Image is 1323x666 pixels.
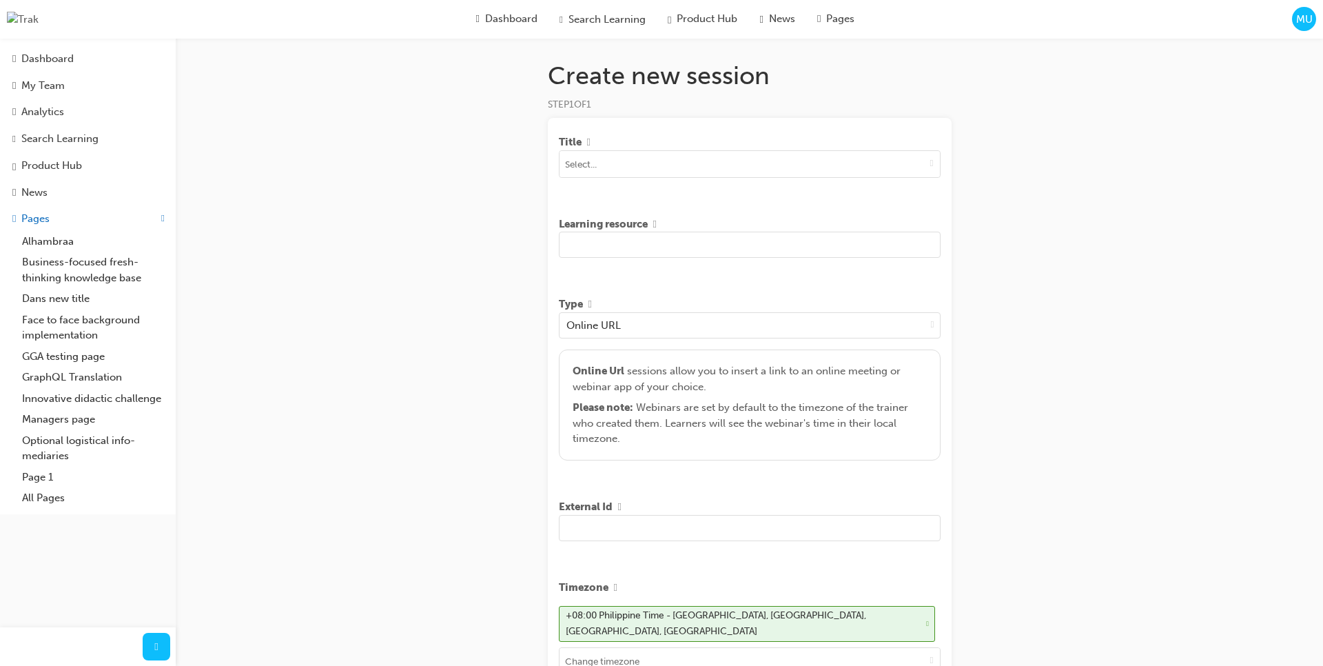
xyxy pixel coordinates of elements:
div: Product Hub [21,158,82,174]
span: people-icon [12,79,16,92]
span: pages-icon [817,11,821,27]
img: Trak [7,12,39,28]
span: down-icon [930,654,934,666]
span: search-icon [560,11,563,28]
button: Pages [6,207,170,231]
span: External Id [559,499,613,515]
button: Show info [582,134,596,150]
div: Pages [21,211,50,227]
a: Business-focused fresh-thinking knowledge base [17,252,170,288]
span: info-icon [653,218,657,230]
button: toggle menu [924,151,940,177]
a: GGA testing page [17,346,170,367]
a: Innovative didactic challenge [17,388,170,410]
div: Online URL [566,317,621,333]
span: down-icon [931,317,934,333]
button: Show info [608,580,623,596]
a: Dashboard [6,47,170,71]
span: news-icon [759,11,763,27]
button: DashboardMy TeamAnalyticsSearch LearningProduct HubNews [6,44,170,207]
span: MU [1296,12,1313,28]
div: Dashboard [21,51,74,67]
span: guage-icon [12,52,16,65]
span: up-icon [161,211,165,227]
span: Learning resource [559,216,648,232]
span: search-icon [12,132,16,145]
button: Show info [583,296,597,312]
div: sessions allow you to insert a link to an online meeting or webinar app of your choice. [573,363,926,447]
a: News [6,181,170,205]
a: pages-iconPages [806,6,865,32]
input: Select... [560,151,940,177]
a: All Pages [17,487,170,509]
a: Alhambraa [17,231,170,252]
span: Timezone [559,580,608,596]
div: Analytics [21,104,64,120]
div: +08:00 Philippine Time - [GEOGRAPHIC_DATA], [GEOGRAPHIC_DATA], [GEOGRAPHIC_DATA], [GEOGRAPHIC_DATA] [566,608,921,639]
a: Managers page [17,409,170,430]
span: Dashboard [485,11,537,27]
span: info-icon [588,298,592,310]
a: search-iconSearch Learning [548,6,657,33]
span: Pages [826,11,854,27]
span: Product Hub [677,11,737,27]
a: Page 1 [17,467,170,488]
a: Face to face background implementation [17,310,170,346]
span: info-icon [614,581,617,594]
span: Online Url [573,365,624,377]
span: news-icon [12,186,16,199]
div: Search Learning [21,131,99,147]
a: Product Hub [6,154,170,178]
a: Search Learning [6,127,170,152]
span: Title [559,134,582,150]
span: down-icon [930,157,934,169]
button: Show info [613,499,627,515]
h1: Create new session [548,61,952,91]
a: Analytics [6,100,170,124]
span: cross-icon [926,620,929,627]
span: guage-icon [476,11,480,27]
span: car-icon [12,159,16,172]
span: Please note : [573,401,633,414]
span: News [769,11,795,27]
span: prev-icon [154,639,158,655]
a: Optional logistical info-mediaries [17,430,170,467]
span: pages-icon [12,212,16,225]
button: Show info [648,216,662,232]
div: News [21,185,48,201]
button: MU [1292,7,1316,31]
div: Webinars are set by default to the timezone of the trainer who created them. Learners will see th... [573,400,926,447]
a: GraphQL Translation [17,367,170,388]
a: guage-iconDashboard [465,6,548,32]
span: Type [559,296,583,312]
a: car-iconProduct Hub [657,6,748,32]
span: chart-icon [12,105,16,118]
a: My Team [6,74,170,98]
a: Dans new title [17,288,170,310]
span: STEP 1 OF 1 [548,99,591,110]
span: Search Learning [568,12,646,28]
span: info-icon [618,501,622,513]
div: My Team [21,78,65,94]
a: news-iconNews [748,6,806,32]
span: info-icon [587,136,591,148]
span: car-icon [668,11,671,27]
